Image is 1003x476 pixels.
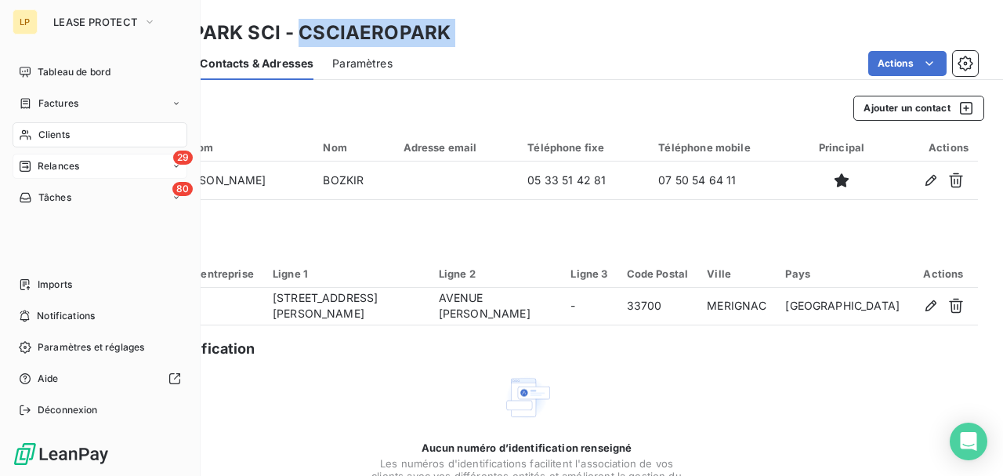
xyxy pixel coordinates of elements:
[173,151,193,165] span: 29
[38,403,98,417] span: Déconnexion
[404,141,509,154] div: Adresse email
[429,288,562,325] td: AVENUE [PERSON_NAME]
[707,267,766,280] div: Ville
[138,19,451,47] h3: AEROPARK SCI - CSCIAEROPARK
[38,65,110,79] span: Tableau de bord
[13,9,38,35] div: LP
[518,162,649,199] td: 05 33 51 42 81
[13,366,187,391] a: Aide
[950,423,987,460] div: Open Intercom Messenger
[165,162,314,199] td: [PERSON_NAME]
[38,278,72,292] span: Imports
[13,441,110,467] img: Logo LeanPay
[38,340,144,354] span: Paramètres et réglages
[808,141,876,154] div: Principal
[868,51,947,76] button: Actions
[38,128,70,142] span: Clients
[617,288,698,325] td: 33700
[853,96,984,121] button: Ajouter un contact
[38,159,79,173] span: Relances
[175,141,305,154] div: Prénom
[527,141,639,154] div: Téléphone fixe
[172,182,193,196] span: 80
[785,267,900,280] div: Pays
[53,16,137,28] span: LEASE PROTECT
[776,288,909,325] td: [GEOGRAPHIC_DATA]
[422,441,632,454] span: Aucun numéro d’identification renseigné
[37,309,95,323] span: Notifications
[38,372,59,386] span: Aide
[200,56,313,71] span: Contacts & Adresses
[263,288,429,325] td: [STREET_ADDRESS][PERSON_NAME]
[38,191,71,205] span: Tâches
[627,267,689,280] div: Code Postal
[918,267,969,280] div: Actions
[323,141,384,154] div: Nom
[332,56,393,71] span: Paramètres
[273,267,420,280] div: Ligne 1
[561,288,617,325] td: -
[313,162,393,199] td: BOZKIR
[38,96,78,111] span: Factures
[175,267,254,280] div: Nom entreprise
[894,141,969,154] div: Actions
[697,288,776,325] td: MERIGNAC
[439,267,552,280] div: Ligne 2
[658,141,788,154] div: Téléphone mobile
[570,267,607,280] div: Ligne 3
[501,372,552,423] img: Empty state
[649,162,798,199] td: 07 50 54 64 11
